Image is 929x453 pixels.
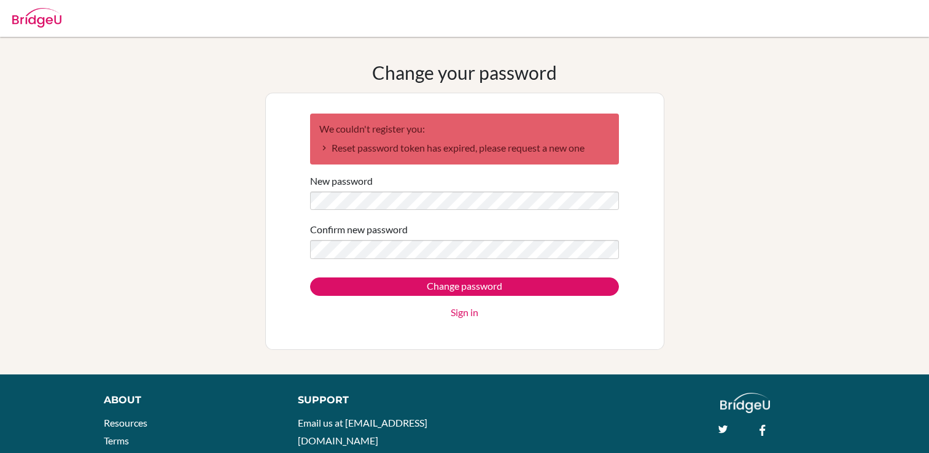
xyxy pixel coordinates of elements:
[298,417,427,447] a: Email us at [EMAIL_ADDRESS][DOMAIN_NAME]
[720,393,770,413] img: logo_white@2x-f4f0deed5e89b7ecb1c2cc34c3e3d731f90f0f143d5ea2071677605dd97b5244.png
[104,393,270,408] div: About
[319,123,610,134] h2: We couldn't register you:
[310,277,619,296] input: Change password
[298,393,452,408] div: Support
[451,305,478,320] a: Sign in
[310,222,408,237] label: Confirm new password
[104,417,147,428] a: Resources
[12,8,61,28] img: Bridge-U
[104,435,129,446] a: Terms
[319,141,610,155] li: Reset password token has expired, please request a new one
[310,174,373,188] label: New password
[372,61,557,83] h1: Change your password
